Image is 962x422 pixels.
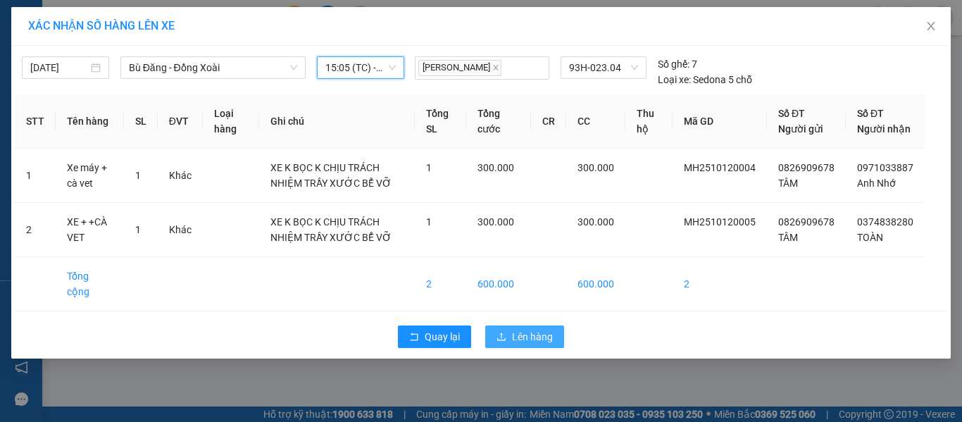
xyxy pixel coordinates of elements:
[270,216,392,243] span: XE K BỌC K CHỊU TRÁCH NHIỆM TRẦY XƯỚC BỂ VỠ
[56,257,124,311] td: Tổng cộng
[857,216,913,228] span: 0374838280
[857,232,883,243] span: TOÀN
[778,123,823,135] span: Người gửi
[135,224,141,235] span: 1
[658,56,689,72] span: Số ghế:
[778,178,798,189] span: TÂM
[12,46,125,63] div: TÂM
[203,94,259,149] th: Loại hàng
[492,64,499,71] span: close
[289,63,298,72] span: down
[857,123,911,135] span: Người nhận
[569,57,638,78] span: 93H-023.04
[270,162,392,189] span: XE K BỌC K CHỊU TRÁCH NHIỆM TRẦY XƯỚC BỂ VỠ
[135,46,277,63] div: TOÀN
[56,149,124,203] td: Xe máy + cà vet
[673,94,767,149] th: Mã GD
[577,162,614,173] span: 300.000
[28,19,175,32] span: XÁC NHẬN SỐ HÀNG LÊN XE
[684,162,756,173] span: MH2510120004
[12,12,125,46] div: VP [PERSON_NAME]
[658,72,752,87] div: Sedona 5 chỗ
[56,94,124,149] th: Tên hàng
[56,203,124,257] td: XE + +CÀ VET
[778,232,798,243] span: TÂM
[425,329,460,345] span: Quay lại
[12,13,34,28] span: Gửi:
[512,329,553,345] span: Lên hàng
[658,56,697,72] div: 7
[658,72,691,87] span: Loại xe:
[415,257,467,311] td: 2
[259,94,415,149] th: Ghi chú
[409,332,419,343] span: rollback
[477,162,514,173] span: 300.000
[684,216,756,228] span: MH2510120005
[30,60,88,75] input: 12/10/2025
[778,216,835,228] span: 0826909678
[673,257,767,311] td: 2
[477,216,514,228] span: 300.000
[778,108,805,119] span: Số ĐT
[158,203,203,257] td: Khác
[485,325,564,348] button: uploadLên hàng
[911,7,951,46] button: Close
[15,94,56,149] th: STT
[158,94,203,149] th: ĐVT
[625,94,673,149] th: Thu hộ
[566,257,625,311] td: 600.000
[496,332,506,343] span: upload
[132,94,152,109] span: CC :
[857,108,884,119] span: Số ĐT
[857,178,896,189] span: Anh Nhớ
[426,162,432,173] span: 1
[531,94,566,149] th: CR
[398,325,471,348] button: rollbackQuay lại
[135,13,168,28] span: Nhận:
[466,257,531,311] td: 600.000
[129,57,297,78] span: Bù Đăng - Đồng Xoài
[124,94,158,149] th: SL
[15,203,56,257] td: 2
[15,149,56,203] td: 1
[132,91,279,111] div: 300.000
[577,216,614,228] span: 300.000
[426,216,432,228] span: 1
[418,60,501,76] span: [PERSON_NAME]
[415,94,467,149] th: Tổng SL
[857,162,913,173] span: 0971033887
[135,12,277,46] div: VP [GEOGRAPHIC_DATA]
[158,149,203,203] td: Khác
[325,57,396,78] span: 15:05 (TC) - 93H-023.04
[466,94,531,149] th: Tổng cước
[135,170,141,181] span: 1
[778,162,835,173] span: 0826909678
[566,94,625,149] th: CC
[925,20,937,32] span: close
